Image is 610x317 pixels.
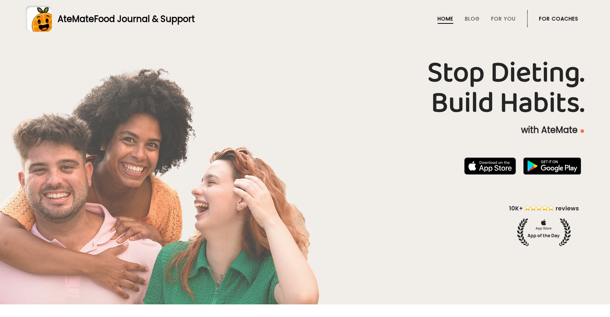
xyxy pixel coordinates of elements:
[94,13,195,25] span: Food Journal & Support
[52,13,195,25] div: AteMate
[26,6,584,32] a: AteMateFood Journal & Support
[26,58,584,119] h1: Stop Dieting. Build Habits.
[438,16,453,22] a: Home
[504,204,584,246] img: home-hero-appoftheday.png
[539,16,578,22] a: For Coaches
[464,157,516,175] img: badge-download-apple.svg
[523,157,581,175] img: badge-download-google.png
[465,16,480,22] a: Blog
[26,124,584,136] p: with AteMate
[491,16,516,22] a: For You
